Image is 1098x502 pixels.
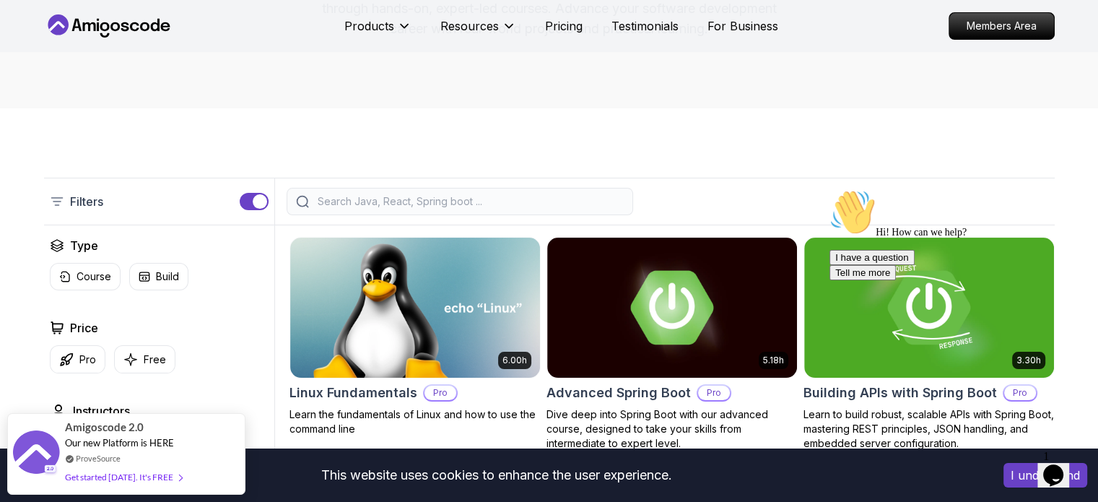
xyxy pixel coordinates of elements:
button: Tell me more [6,82,72,97]
h2: Advanced Spring Boot [546,383,691,403]
p: Learn to build robust, scalable APIs with Spring Boot, mastering REST principles, JSON handling, ... [803,407,1055,451]
img: :wave: [6,6,52,52]
span: Hi! How can we help? [6,43,143,54]
p: Pro [79,352,96,367]
a: Advanced Spring Boot card5.18hAdvanced Spring BootProDive deep into Spring Boot with our advanced... [546,237,798,451]
p: Members Area [949,13,1054,39]
img: Building APIs with Spring Boot card [804,238,1054,378]
a: For Business [707,17,778,35]
input: Search Java, React, Spring boot ... [315,194,624,209]
button: I have a question [6,66,91,82]
p: Free [144,352,166,367]
button: Products [344,17,411,46]
button: Build [129,263,188,290]
button: Free [114,345,175,373]
p: Pro [698,386,730,400]
iframe: chat widget [1037,444,1084,488]
p: 6.00h [502,355,527,366]
a: ProveSource [76,452,121,464]
h2: Instructors [73,402,130,420]
p: Pro [424,386,456,400]
a: Pricing [545,17,583,35]
a: Building APIs with Spring Boot card3.30hBuilding APIs with Spring BootProLearn to build robust, s... [803,237,1055,451]
button: Pro [50,345,105,373]
p: Filters [70,193,103,210]
h2: Linux Fundamentals [289,383,417,403]
h2: Price [70,319,98,337]
span: Our new Platform is HERE [65,437,174,449]
button: Accept cookies [1003,463,1087,488]
p: Learn the fundamentals of Linux and how to use the command line [289,407,541,436]
p: 5.18h [763,355,784,366]
img: Advanced Spring Boot card [547,238,797,378]
button: Resources [440,17,516,46]
h2: Type [70,237,98,254]
button: Course [50,263,121,290]
p: Course [77,269,111,284]
p: Dive deep into Spring Boot with our advanced course, designed to take your skills from intermedia... [546,407,798,451]
p: Build [156,269,179,284]
p: Products [344,17,394,35]
iframe: chat widget [824,183,1084,437]
div: This website uses cookies to enhance the user experience. [11,459,982,491]
a: Members Area [949,12,1055,40]
span: Amigoscode 2.0 [65,419,144,436]
div: Get started [DATE]. It's FREE [65,469,182,485]
a: Testimonials [611,17,679,35]
img: Linux Fundamentals card [290,238,540,378]
div: 👋Hi! How can we help?I have a questionTell me more [6,6,266,97]
a: Linux Fundamentals card6.00hLinux FundamentalsProLearn the fundamentals of Linux and how to use t... [289,237,541,436]
img: provesource social proof notification image [13,430,60,477]
h2: Building APIs with Spring Boot [803,383,997,403]
p: Resources [440,17,499,35]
